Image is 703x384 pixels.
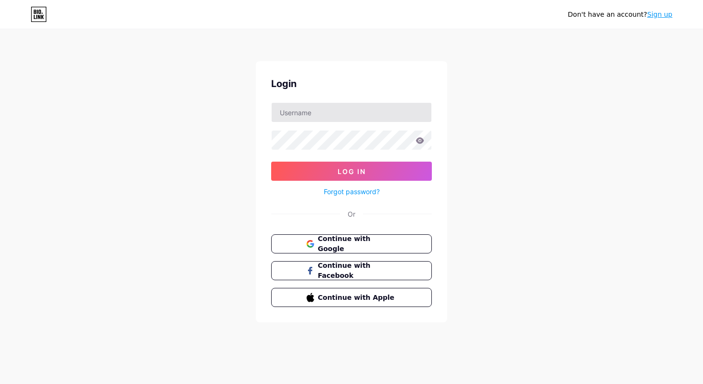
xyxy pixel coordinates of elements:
[271,162,432,181] button: Log In
[271,77,432,91] div: Login
[271,288,432,307] button: Continue with Apple
[271,261,432,280] button: Continue with Facebook
[318,261,397,281] span: Continue with Facebook
[271,234,432,253] button: Continue with Google
[348,209,355,219] div: Or
[272,103,431,122] input: Username
[647,11,672,18] a: Sign up
[338,167,366,176] span: Log In
[568,10,672,20] div: Don't have an account?
[318,234,397,254] span: Continue with Google
[318,293,397,303] span: Continue with Apple
[324,187,380,197] a: Forgot password?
